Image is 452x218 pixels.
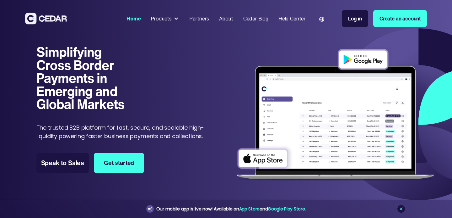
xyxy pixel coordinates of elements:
[268,206,305,212] a: Google Play Store
[94,153,144,173] a: Get started
[189,15,209,22] div: Partners
[187,12,212,25] a: Partners
[124,12,143,25] a: Home
[233,45,438,186] img: Dashboard of transactions
[151,15,172,22] div: Products
[148,12,182,25] div: Products
[348,15,362,22] div: Log in
[148,206,153,211] img: announcement
[239,206,260,212] a: App Store
[373,10,427,27] a: Create an account
[36,45,139,111] h1: Simplifying Cross Border Payments in Emerging and Global Markets
[36,153,89,173] a: Speak to Sales
[342,10,368,27] a: Log in
[319,17,324,22] img: world icon
[126,15,141,22] div: Home
[156,205,306,213] div: Our mobile app is live now! Available on and .
[243,15,268,22] div: Cedar Blog
[219,15,233,22] div: About
[36,123,207,140] p: The trusted B2B platform for fast, secure, and scalable high-liquidity powering faster business p...
[278,15,305,22] div: Help Center
[217,12,236,25] a: About
[241,12,271,25] a: Cedar Blog
[276,12,308,25] a: Help Center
